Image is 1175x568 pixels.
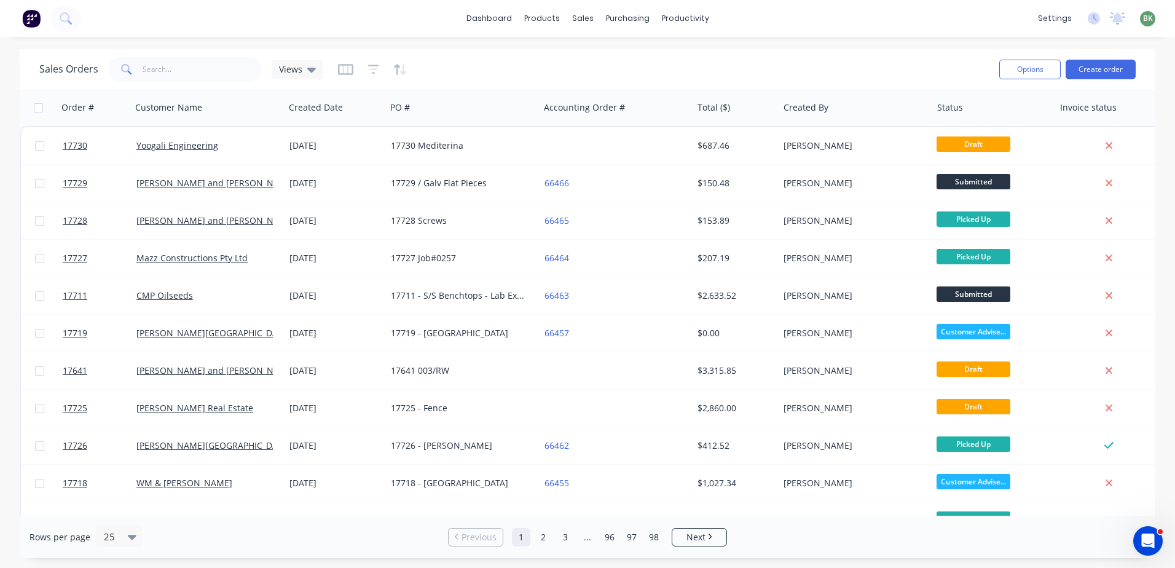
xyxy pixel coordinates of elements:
[544,327,569,339] a: 66457
[63,327,87,339] span: 17719
[391,252,527,264] div: 17727 Job#0257
[391,290,527,302] div: 17711 - S/S Benchtops - Lab Extension
[63,177,87,189] span: 17729
[512,528,530,546] a: Page 1 is your current page
[1066,60,1136,79] button: Create order
[566,9,600,28] div: sales
[698,365,770,377] div: $3,315.85
[63,440,87,452] span: 17726
[63,315,136,352] a: 17719
[698,440,770,452] div: $412.52
[63,427,136,464] a: 17726
[544,215,569,226] a: 66465
[784,140,920,152] div: [PERSON_NAME]
[289,515,381,527] div: [DATE]
[784,215,920,227] div: [PERSON_NAME]
[1143,13,1153,24] span: BK
[136,477,232,489] a: WM & [PERSON_NAME]
[63,240,136,277] a: 17727
[937,474,1010,489] span: Customer Advise...
[63,202,136,239] a: 17728
[698,177,770,189] div: $150.48
[63,215,87,227] span: 17728
[63,290,87,302] span: 17711
[544,101,625,114] div: Accounting Order #
[937,174,1010,189] span: Submitted
[544,440,569,451] a: 66462
[136,252,248,264] a: Mazz Constructions Pty Ltd
[937,101,963,114] div: Status
[136,365,295,376] a: [PERSON_NAME] and [PERSON_NAME]
[391,140,527,152] div: 17730 Mediterina
[544,477,569,489] a: 66455
[937,324,1010,339] span: Customer Advise...
[63,477,87,489] span: 17718
[279,63,302,76] span: Views
[518,9,566,28] div: products
[391,365,527,377] div: 17641 003/RW
[937,211,1010,227] span: Picked Up
[556,528,575,546] a: Page 3
[136,440,290,451] a: [PERSON_NAME][GEOGRAPHIC_DATA]
[784,365,920,377] div: [PERSON_NAME]
[29,531,90,543] span: Rows per page
[937,399,1010,414] span: Draft
[63,502,136,539] a: 17724
[63,277,136,314] a: 17711
[289,440,381,452] div: [DATE]
[462,531,497,543] span: Previous
[1032,9,1078,28] div: settings
[937,436,1010,452] span: Picked Up
[289,290,381,302] div: [DATE]
[698,252,770,264] div: $207.19
[784,477,920,489] div: [PERSON_NAME]
[391,402,527,414] div: 17725 - Fence
[22,9,41,28] img: Factory
[391,515,527,527] div: 17724 - screws Merriwagga
[460,9,518,28] a: dashboard
[937,286,1010,302] span: Submitted
[698,140,770,152] div: $687.46
[39,63,98,75] h1: Sales Orders
[136,515,262,526] a: [PERSON_NAME] 0499 882 206
[698,290,770,302] div: $2,633.52
[390,101,410,114] div: PO #
[623,528,641,546] a: Page 97
[135,101,202,114] div: Customer Name
[143,57,262,82] input: Search...
[63,390,136,427] a: 17725
[544,515,569,526] a: 66461
[63,352,136,389] a: 17641
[698,477,770,489] div: $1,027.34
[698,515,770,527] div: $64.35
[544,177,569,189] a: 66466
[391,215,527,227] div: 17728 Screws
[63,165,136,202] a: 17729
[289,365,381,377] div: [DATE]
[645,528,663,546] a: Page 98
[136,215,295,226] a: [PERSON_NAME] and [PERSON_NAME]
[63,465,136,502] a: 17718
[136,327,290,339] a: [PERSON_NAME][GEOGRAPHIC_DATA]
[289,215,381,227] div: [DATE]
[784,515,920,527] div: [PERSON_NAME]
[937,136,1010,152] span: Draft
[784,402,920,414] div: [PERSON_NAME]
[937,361,1010,377] span: Draft
[784,252,920,264] div: [PERSON_NAME]
[63,402,87,414] span: 17725
[656,9,715,28] div: productivity
[698,402,770,414] div: $2,860.00
[289,252,381,264] div: [DATE]
[136,140,218,151] a: Yoogali Engineering
[63,127,136,164] a: 17730
[61,101,94,114] div: Order #
[391,327,527,339] div: 17719 - [GEOGRAPHIC_DATA]
[784,327,920,339] div: [PERSON_NAME]
[600,528,619,546] a: Page 96
[698,101,730,114] div: Total ($)
[63,365,87,377] span: 17641
[784,101,828,114] div: Created By
[784,177,920,189] div: [PERSON_NAME]
[784,440,920,452] div: [PERSON_NAME]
